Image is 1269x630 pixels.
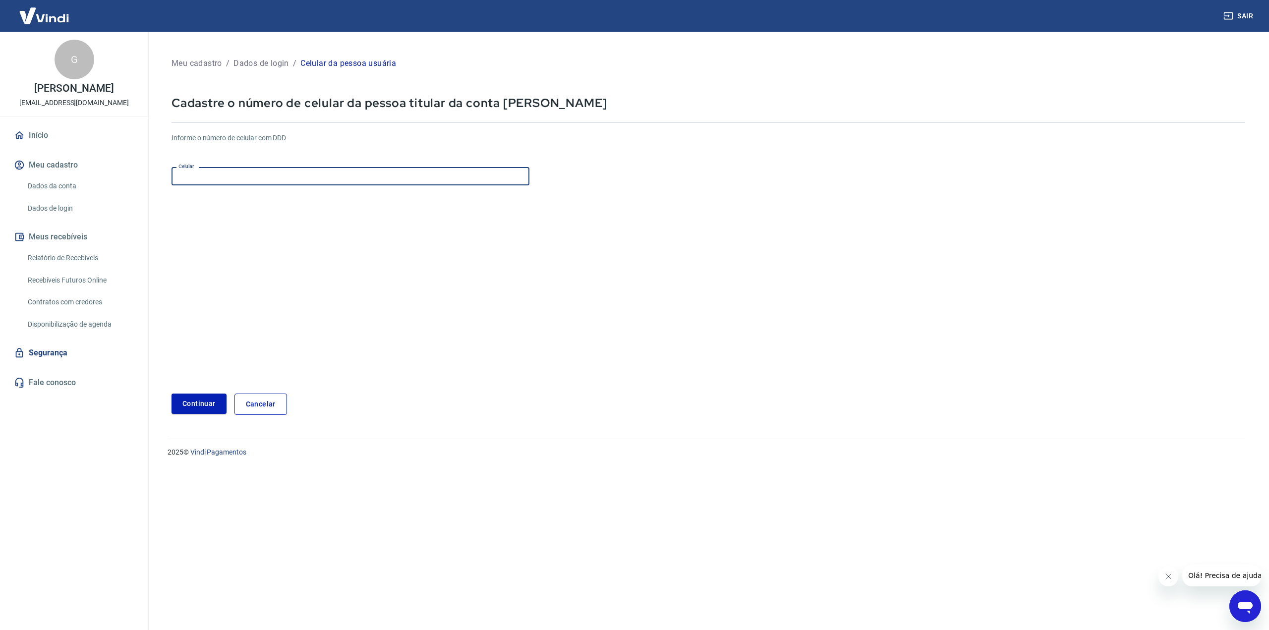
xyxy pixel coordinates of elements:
button: Continuar [172,394,227,414]
a: Vindi Pagamentos [190,448,246,456]
p: Meu cadastro [172,57,222,69]
label: Celular [178,163,194,170]
h6: Informe o número de celular com DDD [172,133,1245,143]
a: Início [12,124,136,146]
p: Dados de login [233,57,289,69]
a: Relatório de Recebíveis [24,248,136,268]
button: Meus recebíveis [12,226,136,248]
a: Segurança [12,342,136,364]
iframe: Botão para abrir a janela de mensagens [1229,590,1261,622]
img: Vindi [12,0,76,31]
p: Cadastre o número de celular da pessoa titular da conta [PERSON_NAME] [172,95,1245,111]
p: Celular da pessoa usuária [300,57,396,69]
a: Recebíveis Futuros Online [24,270,136,290]
p: / [226,57,230,69]
iframe: Mensagem da empresa [1182,565,1261,586]
iframe: Fechar mensagem [1158,567,1178,586]
p: 2025 © [168,447,1245,458]
a: Dados de login [24,198,136,219]
p: [PERSON_NAME] [34,83,114,94]
div: G [55,40,94,79]
button: Sair [1221,7,1257,25]
p: / [293,57,296,69]
a: Contratos com credores [24,292,136,312]
a: Cancelar [234,394,287,415]
a: Disponibilização de agenda [24,314,136,335]
a: Dados da conta [24,176,136,196]
p: [EMAIL_ADDRESS][DOMAIN_NAME] [19,98,129,108]
button: Meu cadastro [12,154,136,176]
a: Fale conosco [12,372,136,394]
span: Olá! Precisa de ajuda? [6,7,83,15]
